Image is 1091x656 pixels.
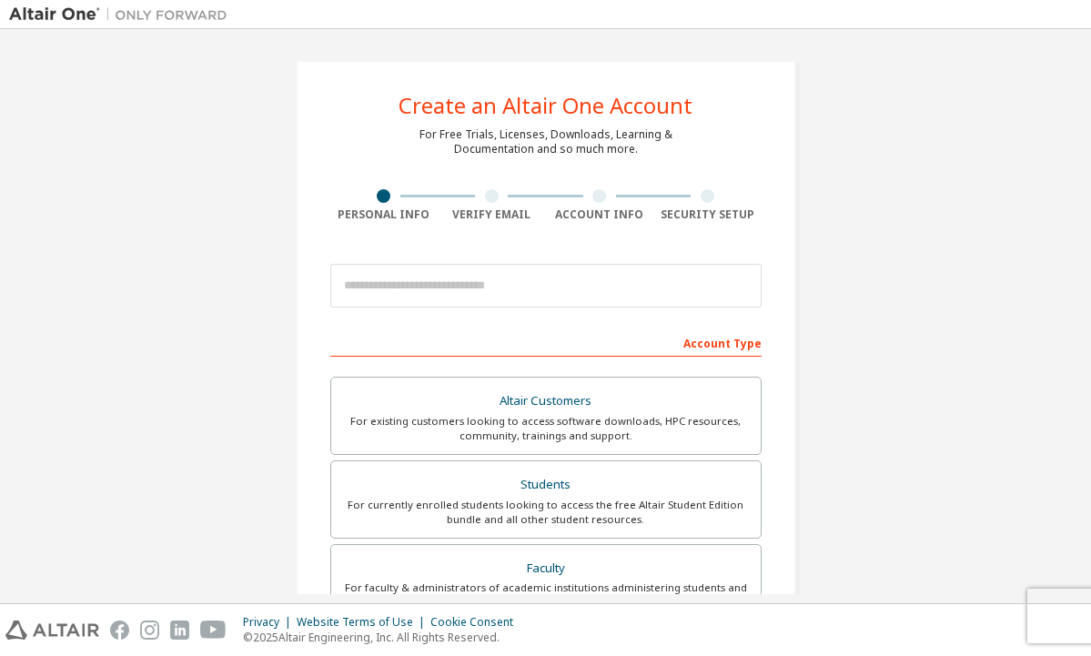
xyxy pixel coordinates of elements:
div: Privacy [243,615,297,630]
div: Account Type [330,328,762,357]
div: Account Info [546,207,654,222]
div: Verify Email [438,207,546,222]
div: Cookie Consent [430,615,524,630]
div: Security Setup [653,207,762,222]
div: For currently enrolled students looking to access the free Altair Student Edition bundle and all ... [342,498,750,527]
div: Website Terms of Use [297,615,430,630]
p: © 2025 Altair Engineering, Inc. All Rights Reserved. [243,630,524,645]
img: Altair One [9,5,237,24]
div: Personal Info [330,207,439,222]
div: Create an Altair One Account [399,95,692,116]
img: facebook.svg [110,621,129,640]
img: altair_logo.svg [5,621,99,640]
div: Students [342,472,750,498]
div: For faculty & administrators of academic institutions administering students and accessing softwa... [342,580,750,610]
div: Altair Customers [342,389,750,414]
div: For existing customers looking to access software downloads, HPC resources, community, trainings ... [342,414,750,443]
div: Faculty [342,556,750,581]
img: linkedin.svg [170,621,189,640]
img: instagram.svg [140,621,159,640]
img: youtube.svg [200,621,227,640]
div: For Free Trials, Licenses, Downloads, Learning & Documentation and so much more. [419,127,672,156]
